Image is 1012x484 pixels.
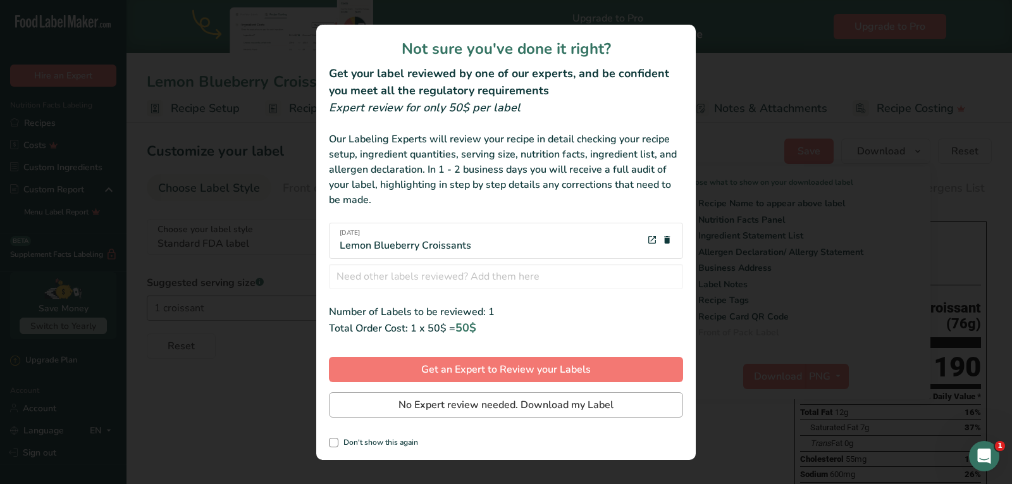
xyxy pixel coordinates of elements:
span: Don't show this again [338,438,418,447]
div: Total Order Cost: 1 x 50$ = [329,320,683,337]
div: Our Labeling Experts will review your recipe in detail checking your recipe setup, ingredient qua... [329,132,683,208]
span: Get an Expert to Review your Labels [421,362,591,377]
span: 1 [995,441,1005,451]
div: Expert review for only 50$ per label [329,99,683,116]
div: Number of Labels to be reviewed: 1 [329,304,683,320]
span: 50$ [455,320,476,335]
h2: Get your label reviewed by one of our experts, and be confident you meet all the regulatory requi... [329,65,683,99]
button: Get an Expert to Review your Labels [329,357,683,382]
button: No Expert review needed. Download my Label [329,392,683,418]
h1: Not sure you've done it right? [329,37,683,60]
span: No Expert review needed. Download my Label [398,397,614,413]
div: Lemon Blueberry Croissants [340,228,471,253]
input: Need other labels reviewed? Add them here [329,264,683,289]
iframe: Intercom live chat [969,441,999,471]
span: [DATE] [340,228,471,238]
